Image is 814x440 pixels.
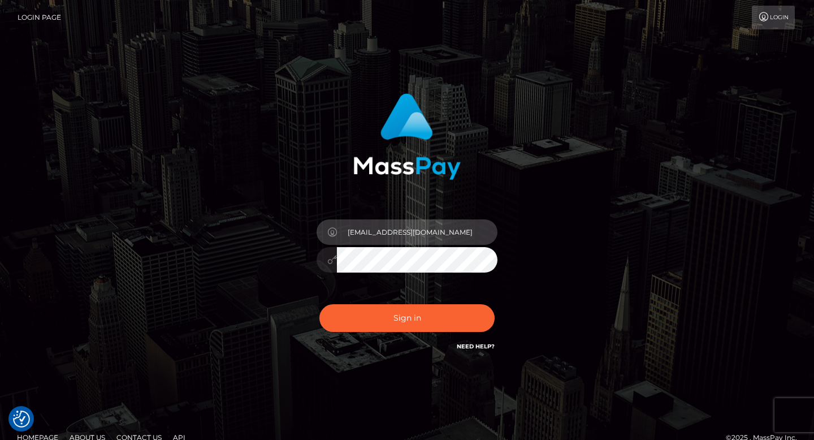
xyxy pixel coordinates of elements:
img: MassPay Login [353,93,461,180]
a: Login Page [18,6,61,29]
img: Revisit consent button [13,411,30,428]
input: Username... [337,219,497,245]
button: Sign in [319,304,495,332]
button: Consent Preferences [13,411,30,428]
a: Login [752,6,795,29]
a: Need Help? [457,343,495,350]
